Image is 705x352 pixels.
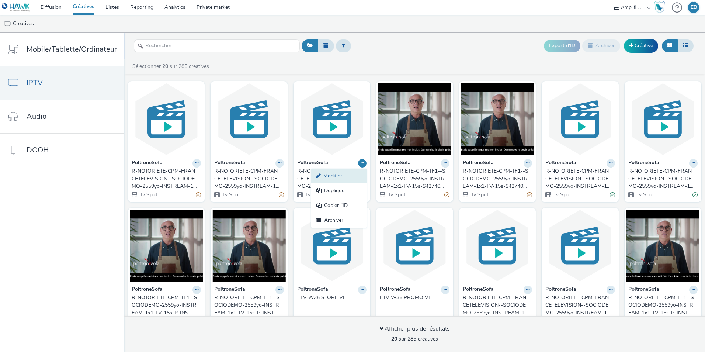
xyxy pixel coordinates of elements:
[380,168,449,190] a: R-NOTORIETE-CPM-TF1--SOCIODEMO-2559yo-INSTREAM-1x1-TV-15s-$427404871$-P-INSTREAM-1x1-W38Store
[222,191,240,198] span: Tv Spot
[380,294,449,301] a: FTV W35 PROMO VF
[297,286,328,294] strong: PoltroneSofa
[132,294,201,317] a: R-NOTORIETE-CPM-TF1--SOCIODEMO-2559yo-INSTREAM-1x1-TV-15s-P-INSTREAM-1x1-W37Store-$427404871$STORE
[461,83,534,155] img: R-NOTORIETE-CPM-TF1--SOCIODEMO-2559yo-INSTREAM-1x1-TV-15s-$427404871$-P-INSTREAM-1x1-W38Promo visual
[380,286,411,294] strong: PoltroneSofa
[297,294,367,301] a: FTV W35 STORE VF
[545,168,612,190] div: R-NOTORIETE-CPM-FRANCETELEVISION--SOCIODEMO-2559yo-INSTREAM-1x1-TV-15s-P-INSTREAM-1x1-W37STORE-$x...
[691,2,697,13] div: EB
[391,335,397,342] strong: 20
[311,213,367,228] a: Archiver
[311,183,367,198] a: Dupliquer
[391,335,438,342] span: sur 285 créatives
[628,286,659,294] strong: PoltroneSofa
[27,145,49,155] span: DOOH
[553,191,571,198] span: Tv Spot
[214,286,245,294] strong: PoltroneSofa
[139,191,157,198] span: Tv Spot
[544,40,580,52] button: Export d'ID
[214,168,284,190] a: R-NOTORIETE-CPM-FRANCETELEVISION--SOCIODEMO-2559yo-INSTREAM-1x1-TV-15s-$427404046$-P-INSTREAM-1x1...
[297,168,367,190] a: R-NOTORIETE-CPM-FRANCETELEVISION--SOCIODEMO-2559yo-INSTREAM-1x1-TV-15s-$427404046$-P-INSTREAM-1x1...
[279,191,284,199] div: Partiellement valide
[212,83,285,155] img: R-NOTORIETE-CPM-FRANCETELEVISION--SOCIODEMO-2559yo-INSTREAM-1x1-TV-15s-$427404046$-P-INSTREAM-1x1...
[444,191,449,199] div: Partiellement valide
[582,39,620,52] button: Archiver
[214,294,284,317] a: R-NOTORIETE-CPM-TF1--SOCIODEMO-2559yo-INSTREAM-1x1-TV-15s-P-INSTREAM-1x1-W37Promo-$427404871$PROMO
[692,191,698,199] div: Valide
[378,83,451,155] img: R-NOTORIETE-CPM-TF1--SOCIODEMO-2559yo-INSTREAM-1x1-TV-15s-$427404871$-P-INSTREAM-1x1-W38Store visual
[463,159,494,168] strong: PoltroneSofa
[628,168,695,190] div: R-NOTORIETE-CPM-FRANCETELEVISION--SOCIODEMO-2559yo-INSTREAM-1x1-TV-15s-P-INSTREAM-1x1-W37PROMO-$x...
[545,294,615,317] a: R-NOTORIETE-CPM-FRANCETELEVISION--SOCIODEMO-2559yo-INSTREAM-1x1-TV-15s-P-INSTREAM-1x1-W36STORE-$x...
[132,294,198,317] div: R-NOTORIETE-CPM-TF1--SOCIODEMO-2559yo-INSTREAM-1x1-TV-15s-P-INSTREAM-1x1-W37Store-$427404871$STORE
[27,77,43,88] span: IPTV
[196,191,201,199] div: Partiellement valide
[311,169,367,183] a: Modifier
[214,168,281,190] div: R-NOTORIETE-CPM-FRANCETELEVISION--SOCIODEMO-2559yo-INSTREAM-1x1-TV-15s-$427404046$-P-INSTREAM-1x1...
[132,168,201,190] a: R-NOTORIETE-CPM-FRANCETELEVISION--SOCIODEMO-2559yo-INSTREAM-1x1-TV-15s-$427404046$-P-INSTREAM-1x1...
[297,168,364,190] div: R-NOTORIETE-CPM-FRANCETELEVISION--SOCIODEMO-2559yo-INSTREAM-1x1-TV-15s-$427404046$-P-INSTREAM-1x1...
[134,39,300,52] input: Rechercher...
[305,191,323,198] span: Tv Spot
[311,198,367,213] a: Copier l'ID
[130,210,203,282] img: R-NOTORIETE-CPM-TF1--SOCIODEMO-2559yo-INSTREAM-1x1-TV-15s-P-INSTREAM-1x1-W37Store-$427404871$STOR...
[380,294,446,301] div: FTV W35 PROMO VF
[470,191,489,198] span: Tv Spot
[545,168,615,190] a: R-NOTORIETE-CPM-FRANCETELEVISION--SOCIODEMO-2559yo-INSTREAM-1x1-TV-15s-P-INSTREAM-1x1-W37STORE-$x...
[628,294,698,317] a: R-NOTORIETE-CPM-TF1--SOCIODEMO-2559yo-INSTREAM-1x1-TV-15s-P-INSTREAM-1x1-W36Promo-$427404871$PROMO
[132,168,198,190] div: R-NOTORIETE-CPM-FRANCETELEVISION--SOCIODEMO-2559yo-INSTREAM-1x1-TV-15s-$427404046$-P-INSTREAM-1x1...
[463,294,529,317] div: R-NOTORIETE-CPM-FRANCETELEVISION--SOCIODEMO-2559yo-INSTREAM-1x1-TV-15s-P-INSTREAM-1x1-W36PROMO-$x...
[379,325,450,333] div: Afficher plus de résultats
[162,63,168,70] strong: 20
[628,159,659,168] strong: PoltroneSofa
[654,1,665,13] img: Hawk Academy
[624,39,658,52] a: Créative
[626,210,699,282] img: R-NOTORIETE-CPM-TF1--SOCIODEMO-2559yo-INSTREAM-1x1-TV-15s-P-INSTREAM-1x1-W36Promo-$427404871$PROM...
[545,286,576,294] strong: PoltroneSofa
[628,294,695,317] div: R-NOTORIETE-CPM-TF1--SOCIODEMO-2559yo-INSTREAM-1x1-TV-15s-P-INSTREAM-1x1-W36Promo-$427404871$PROMO
[463,286,494,294] strong: PoltroneSofa
[297,294,364,301] div: FTV W35 STORE VF
[677,39,694,52] button: Liste
[2,3,30,12] img: undefined Logo
[380,159,411,168] strong: PoltroneSofa
[543,210,617,282] img: R-NOTORIETE-CPM-FRANCETELEVISION--SOCIODEMO-2559yo-INSTREAM-1x1-TV-15s-P-INSTREAM-1x1-W36STORE-$x...
[380,168,446,190] div: R-NOTORIETE-CPM-TF1--SOCIODEMO-2559yo-INSTREAM-1x1-TV-15s-$427404871$-P-INSTREAM-1x1-W38Store
[27,44,117,55] span: Mobile/Tablette/Ordinateur
[132,286,163,294] strong: PoltroneSofa
[295,210,368,282] img: FTV W35 STORE VF visual
[463,168,529,190] div: R-NOTORIETE-CPM-TF1--SOCIODEMO-2559yo-INSTREAM-1x1-TV-15s-$427404871$-P-INSTREAM-1x1-W38Promo
[130,83,203,155] img: R-NOTORIETE-CPM-FRANCETELEVISION--SOCIODEMO-2559yo-INSTREAM-1x1-TV-15s-$427404046$-P-INSTREAM-1x1...
[543,83,617,155] img: R-NOTORIETE-CPM-FRANCETELEVISION--SOCIODEMO-2559yo-INSTREAM-1x1-TV-15s-P-INSTREAM-1x1-W37STORE-$x...
[626,83,699,155] img: R-NOTORIETE-CPM-FRANCETELEVISION--SOCIODEMO-2559yo-INSTREAM-1x1-TV-15s-P-INSTREAM-1x1-W37PROMO-$x...
[527,191,532,199] div: Partiellement valide
[297,159,328,168] strong: PoltroneSofa
[212,210,285,282] img: R-NOTORIETE-CPM-TF1--SOCIODEMO-2559yo-INSTREAM-1x1-TV-15s-P-INSTREAM-1x1-W37Promo-$427404871$PROM...
[610,191,615,199] div: Valide
[378,210,451,282] img: FTV W35 PROMO VF visual
[4,20,11,28] img: tv
[295,83,368,155] img: R-NOTORIETE-CPM-FRANCETELEVISION--SOCIODEMO-2559yo-INSTREAM-1x1-TV-15s-$427404046$-P-INSTREAM-1x1...
[387,191,406,198] span: Tv Spot
[463,168,532,190] a: R-NOTORIETE-CPM-TF1--SOCIODEMO-2559yo-INSTREAM-1x1-TV-15s-$427404871$-P-INSTREAM-1x1-W38Promo
[132,63,212,70] a: Sélectionner sur 285 créatives
[545,294,612,317] div: R-NOTORIETE-CPM-FRANCETELEVISION--SOCIODEMO-2559yo-INSTREAM-1x1-TV-15s-P-INSTREAM-1x1-W36STORE-$x...
[27,111,46,122] span: Audio
[214,159,245,168] strong: PoltroneSofa
[132,159,163,168] strong: PoltroneSofa
[636,191,654,198] span: Tv Spot
[545,159,576,168] strong: PoltroneSofa
[662,39,678,52] button: Grille
[214,294,281,317] div: R-NOTORIETE-CPM-TF1--SOCIODEMO-2559yo-INSTREAM-1x1-TV-15s-P-INSTREAM-1x1-W37Promo-$427404871$PROMO
[461,210,534,282] img: R-NOTORIETE-CPM-FRANCETELEVISION--SOCIODEMO-2559yo-INSTREAM-1x1-TV-15s-P-INSTREAM-1x1-W36PROMO-$x...
[628,168,698,190] a: R-NOTORIETE-CPM-FRANCETELEVISION--SOCIODEMO-2559yo-INSTREAM-1x1-TV-15s-P-INSTREAM-1x1-W37PROMO-$x...
[654,1,668,13] a: Hawk Academy
[463,294,532,317] a: R-NOTORIETE-CPM-FRANCETELEVISION--SOCIODEMO-2559yo-INSTREAM-1x1-TV-15s-P-INSTREAM-1x1-W36PROMO-$x...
